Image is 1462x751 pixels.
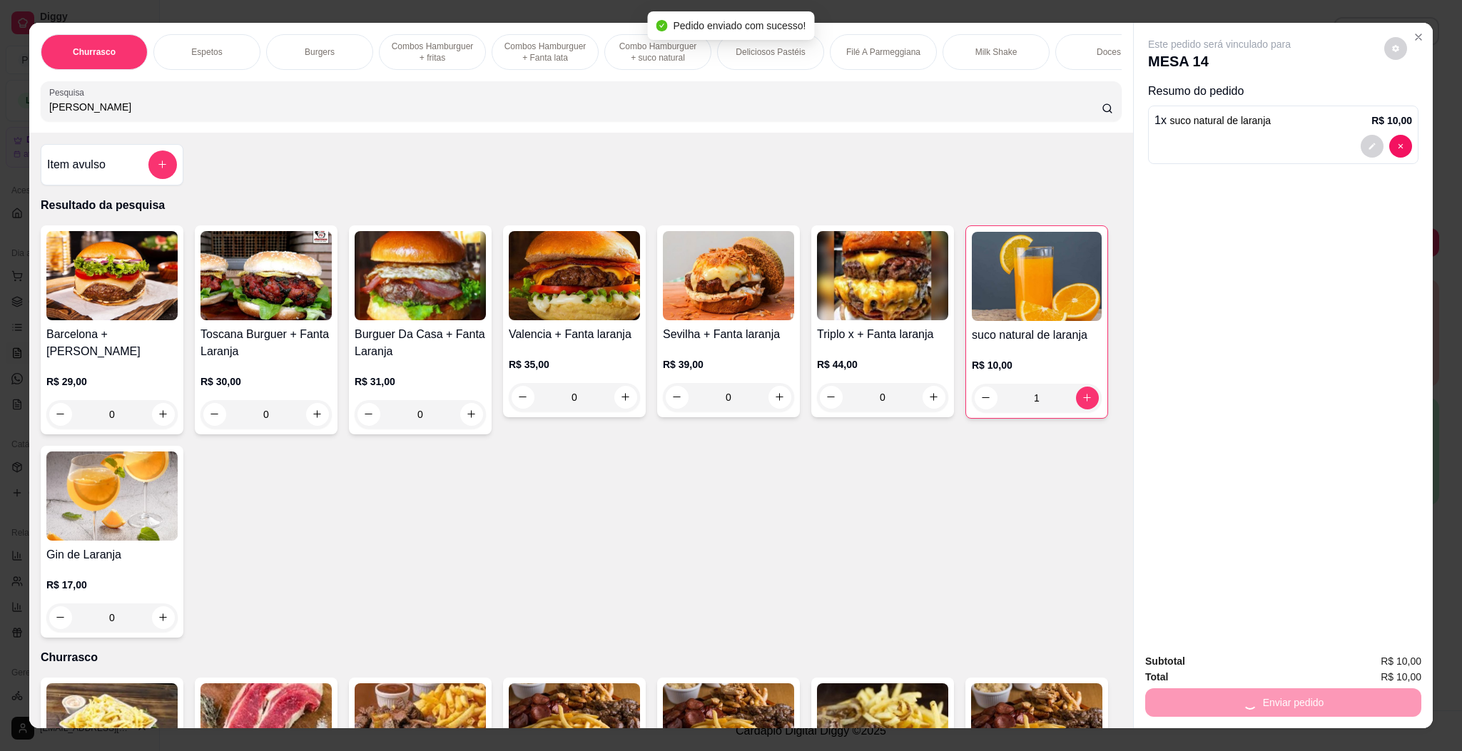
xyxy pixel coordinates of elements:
button: increase-product-quantity [152,606,175,629]
p: Espetos [191,46,222,58]
p: R$ 39,00 [663,357,794,372]
img: product-image [663,231,794,320]
p: R$ 35,00 [509,357,640,372]
p: Resumo do pedido [1148,83,1418,100]
h4: Barcelona + [PERSON_NAME] [46,326,178,360]
h4: Item avulso [47,156,106,173]
span: R$ 10,00 [1381,653,1421,669]
button: Close [1407,26,1430,48]
h4: Triplo x + Fanta laranja [817,326,948,343]
p: R$ 31,00 [355,374,486,389]
button: decrease-product-quantity [1361,135,1384,158]
p: R$ 30,00 [200,374,332,389]
button: decrease-product-quantity [975,387,997,409]
label: Pesquisa [49,86,89,98]
span: R$ 10,00 [1381,669,1421,685]
p: R$ 44,00 [817,357,948,372]
p: Combo Hamburguer + suco natural [616,41,699,63]
img: product-image [46,451,178,541]
p: R$ 10,00 [1371,113,1412,128]
strong: Total [1145,671,1168,683]
p: MESA 14 [1148,51,1291,71]
h4: Toscana Burguer + Fanta Laranja [200,326,332,360]
img: product-image [355,231,486,320]
p: Resultado da pesquisa [41,197,1122,214]
img: product-image [509,231,640,320]
h4: Burguer Da Casa + Fanta Laranja [355,326,486,360]
p: Burgers [305,46,335,58]
p: R$ 17,00 [46,578,178,592]
h4: Valencia + Fanta laranja [509,326,640,343]
p: Filé A Parmeggiana [846,46,920,58]
img: product-image [817,231,948,320]
img: product-image [972,232,1102,321]
img: product-image [46,231,178,320]
h4: Gin de Laranja [46,546,178,563]
p: 1 x [1154,112,1271,129]
span: Pedido enviado com sucesso! [674,20,806,31]
p: Churrasco [41,649,1122,666]
button: decrease-product-quantity [1389,135,1412,158]
span: suco natural de laranja [1169,115,1271,126]
h4: suco natural de laranja [972,327,1102,344]
button: decrease-product-quantity [1384,37,1407,60]
button: add-separate-item [148,150,177,179]
button: increase-product-quantity [1076,387,1099,409]
p: Churrasco [73,46,116,58]
p: Este pedido será vinculado para [1148,37,1291,51]
p: Combos Hamburguer + fritas [391,41,474,63]
h4: Sevilha + Fanta laranja [663,326,794,343]
img: product-image [200,231,332,320]
input: Pesquisa [49,100,1102,114]
p: Milk Shake [975,46,1017,58]
p: Doces [1097,46,1121,58]
button: decrease-product-quantity [49,606,72,629]
span: check-circle [656,20,668,31]
strong: Subtotal [1145,655,1185,667]
p: R$ 10,00 [972,358,1102,372]
p: Combos Hamburguer + Fanta lata [504,41,587,63]
p: R$ 29,00 [46,374,178,389]
p: Deliciosos Pastéis [736,46,805,58]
